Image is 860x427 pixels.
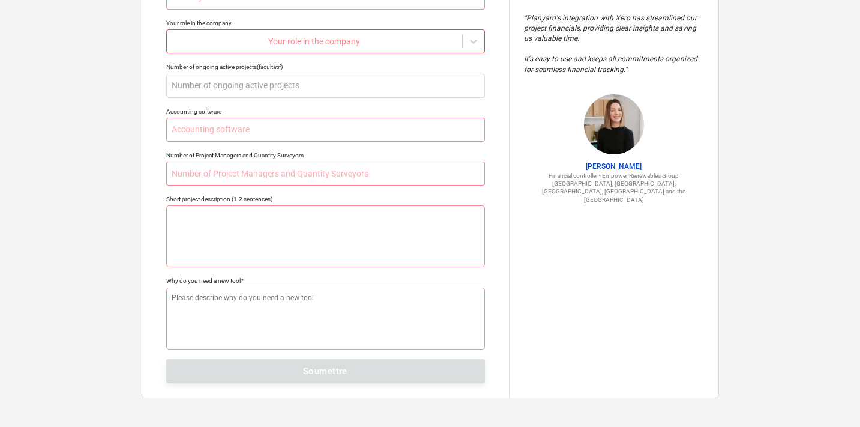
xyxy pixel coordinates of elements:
[166,74,485,98] input: Number of ongoing active projects
[800,369,860,427] div: Widget de chat
[166,277,485,285] div: Why do you need a new tool?
[524,172,704,180] p: Financial controller - Empower Renewables Group
[524,13,704,75] p: " Planyard's integration with Xero has streamlined our project financials, providing clear insigh...
[524,162,704,172] p: [PERSON_NAME]
[166,63,485,71] div: Number of ongoing active projects (facultatif)
[166,19,485,27] div: Your role in the company
[166,108,485,115] div: Accounting software
[166,162,485,186] input: Number of Project Managers and Quantity Surveyors
[800,369,860,427] iframe: Chat Widget
[166,195,485,203] div: Short project description (1-2 sentences)
[166,151,485,159] div: Number of Project Managers and Quantity Surveyors
[584,94,644,154] img: Sharon Brown
[166,118,485,142] input: Accounting software
[524,180,704,204] p: [GEOGRAPHIC_DATA], [GEOGRAPHIC_DATA], [GEOGRAPHIC_DATA], [GEOGRAPHIC_DATA] and the [GEOGRAPHIC_DATA]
